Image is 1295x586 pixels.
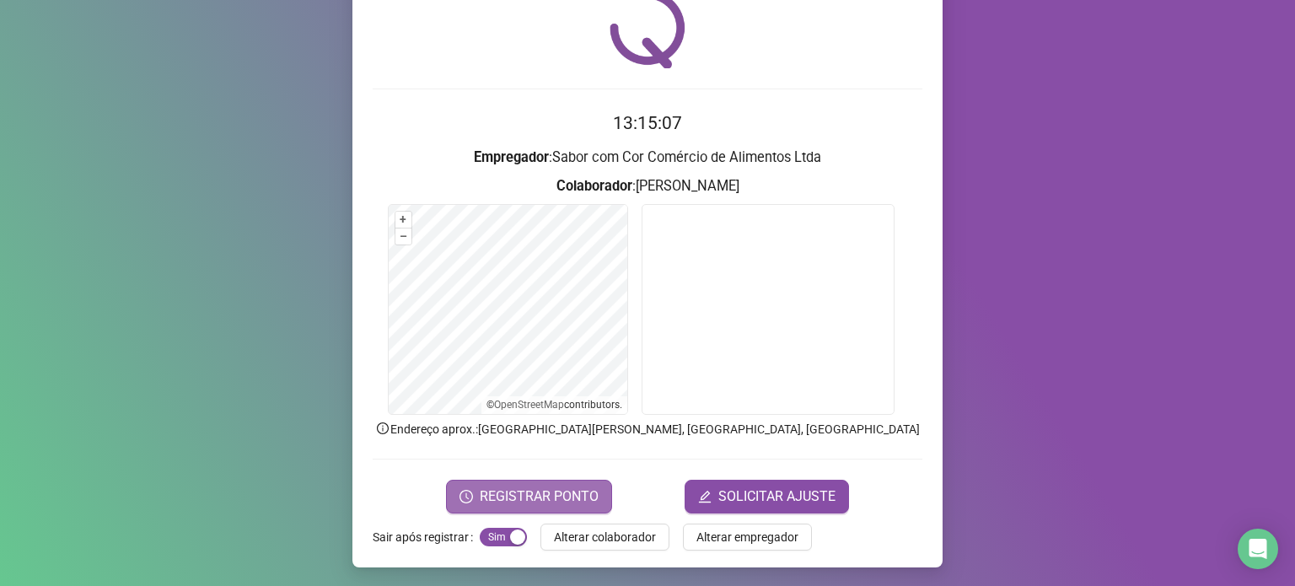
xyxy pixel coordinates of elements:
button: + [395,212,411,228]
strong: Empregador [474,149,549,165]
h3: : [PERSON_NAME] [373,175,922,197]
button: editSOLICITAR AJUSTE [685,480,849,513]
span: info-circle [375,421,390,436]
button: Alterar colaborador [540,524,669,551]
a: OpenStreetMap [494,399,564,411]
li: © contributors. [486,399,622,411]
time: 13:15:07 [613,113,682,133]
div: Open Intercom Messenger [1238,529,1278,569]
button: – [395,228,411,245]
span: clock-circle [459,490,473,503]
button: REGISTRAR PONTO [446,480,612,513]
span: Alterar empregador [696,528,798,546]
h3: : Sabor com Cor Comércio de Alimentos Ltda [373,147,922,169]
strong: Colaborador [556,178,632,194]
p: Endereço aprox. : [GEOGRAPHIC_DATA][PERSON_NAME], [GEOGRAPHIC_DATA], [GEOGRAPHIC_DATA] [373,420,922,438]
label: Sair após registrar [373,524,480,551]
span: SOLICITAR AJUSTE [718,487,836,507]
span: Alterar colaborador [554,528,656,546]
button: Alterar empregador [683,524,812,551]
span: edit [698,490,712,503]
span: REGISTRAR PONTO [480,487,599,507]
